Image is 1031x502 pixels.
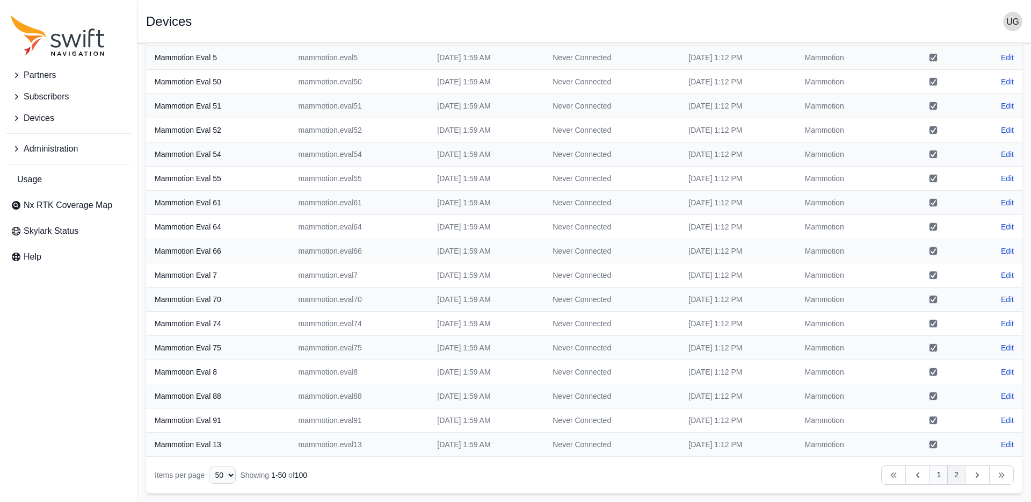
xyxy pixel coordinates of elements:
[6,169,130,190] a: Usage
[429,312,544,336] td: [DATE] 1:59 AM
[544,191,680,215] td: Never Connected
[146,336,290,360] th: Mammotion Eval 75
[796,239,894,263] td: Mammotion
[680,46,796,70] td: [DATE] 1:12 PM
[1001,76,1014,87] a: Edit
[146,94,290,118] th: Mammotion Eval 51
[295,471,307,479] span: 100
[429,263,544,288] td: [DATE] 1:59 AM
[146,15,192,28] h1: Devices
[1001,270,1014,281] a: Edit
[796,408,894,433] td: Mammotion
[1001,439,1014,450] a: Edit
[680,70,796,94] td: [DATE] 1:12 PM
[796,215,894,239] td: Mammotion
[1001,342,1014,353] a: Edit
[680,118,796,142] td: [DATE] 1:12 PM
[290,288,429,312] td: mammotion.eval70
[930,465,948,485] a: 1
[796,191,894,215] td: Mammotion
[146,408,290,433] th: Mammotion Eval 91
[680,142,796,167] td: [DATE] 1:12 PM
[146,360,290,384] th: Mammotion Eval 8
[1001,318,1014,329] a: Edit
[796,360,894,384] td: Mammotion
[544,94,680,118] td: Never Connected
[796,142,894,167] td: Mammotion
[6,220,130,242] a: Skylark Status
[796,384,894,408] td: Mammotion
[290,215,429,239] td: mammotion.eval64
[17,173,42,186] span: Usage
[429,239,544,263] td: [DATE] 1:59 AM
[544,142,680,167] td: Never Connected
[146,70,290,94] th: Mammotion Eval 50
[1001,197,1014,208] a: Edit
[1001,415,1014,426] a: Edit
[209,467,236,484] select: Display Limit
[146,239,290,263] th: Mammotion Eval 66
[146,263,290,288] th: Mammotion Eval 7
[290,360,429,384] td: mammotion.eval8
[6,107,130,129] button: Devices
[429,360,544,384] td: [DATE] 1:59 AM
[680,94,796,118] td: [DATE] 1:12 PM
[796,167,894,191] td: Mammotion
[796,433,894,457] td: Mammotion
[24,250,41,263] span: Help
[429,384,544,408] td: [DATE] 1:59 AM
[146,167,290,191] th: Mammotion Eval 55
[290,191,429,215] td: mammotion.eval61
[24,142,78,155] span: Administration
[146,142,290,167] th: Mammotion Eval 54
[290,46,429,70] td: mammotion.eval5
[271,471,286,479] span: 1 - 50
[24,69,56,82] span: Partners
[146,457,1022,493] nav: Table navigation
[429,167,544,191] td: [DATE] 1:59 AM
[6,195,130,216] a: Nx RTK Coverage Map
[146,118,290,142] th: Mammotion Eval 52
[680,191,796,215] td: [DATE] 1:12 PM
[1001,391,1014,401] a: Edit
[544,360,680,384] td: Never Connected
[1001,149,1014,160] a: Edit
[544,70,680,94] td: Never Connected
[6,138,130,160] button: Administration
[680,408,796,433] td: [DATE] 1:12 PM
[544,288,680,312] td: Never Connected
[796,288,894,312] td: Mammotion
[544,336,680,360] td: Never Connected
[796,312,894,336] td: Mammotion
[290,312,429,336] td: mammotion.eval74
[796,336,894,360] td: Mammotion
[544,312,680,336] td: Never Connected
[290,336,429,360] td: mammotion.eval75
[146,433,290,457] th: Mammotion Eval 13
[429,94,544,118] td: [DATE] 1:59 AM
[1003,12,1022,31] img: user photo
[680,433,796,457] td: [DATE] 1:12 PM
[680,263,796,288] td: [DATE] 1:12 PM
[544,215,680,239] td: Never Connected
[680,239,796,263] td: [DATE] 1:12 PM
[544,118,680,142] td: Never Connected
[146,191,290,215] th: Mammotion Eval 61
[429,46,544,70] td: [DATE] 1:59 AM
[146,384,290,408] th: Mammotion Eval 88
[429,288,544,312] td: [DATE] 1:59 AM
[796,94,894,118] td: Mammotion
[290,70,429,94] td: mammotion.eval50
[146,312,290,336] th: Mammotion Eval 74
[680,215,796,239] td: [DATE] 1:12 PM
[796,118,894,142] td: Mammotion
[290,142,429,167] td: mammotion.eval54
[429,142,544,167] td: [DATE] 1:59 AM
[24,112,54,125] span: Devices
[429,433,544,457] td: [DATE] 1:59 AM
[240,470,307,481] div: Showing of
[6,64,130,86] button: Partners
[544,239,680,263] td: Never Connected
[290,408,429,433] td: mammotion.eval91
[544,167,680,191] td: Never Connected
